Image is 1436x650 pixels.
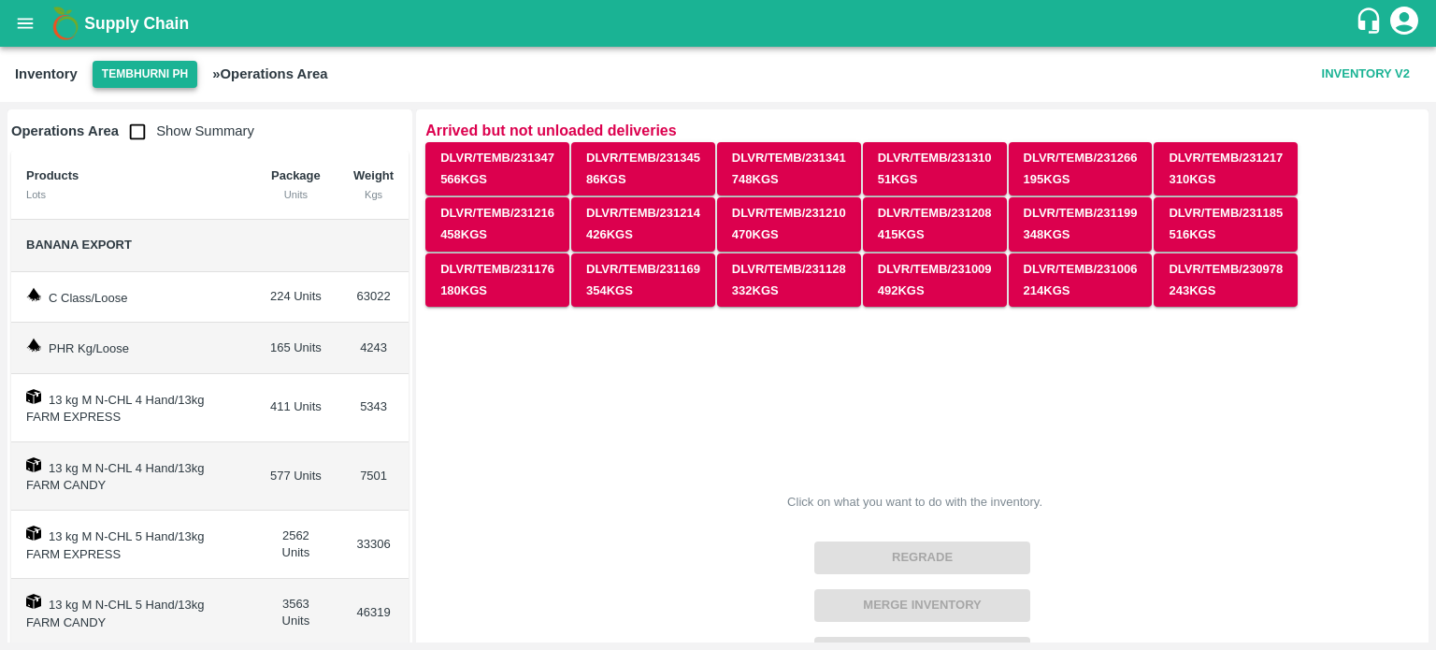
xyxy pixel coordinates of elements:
div: Lots [26,186,238,203]
img: weight [26,287,41,302]
td: 411 Units [253,374,338,442]
button: DLVR/TEMB/231266195Kgs [1009,142,1153,196]
button: DLVR/TEMB/231341748Kgs [717,142,861,196]
span: Banana Export [26,238,132,252]
button: DLVR/TEMB/231208415Kgs [863,197,1007,252]
div: Kgs [353,186,394,203]
td: C Class/Loose [11,272,253,324]
button: Inventory V2 [1314,58,1417,91]
img: weight [26,338,41,353]
div: Units [268,186,323,203]
button: DLVR/TEMB/231169354Kgs [571,253,715,308]
b: Weight [353,168,394,182]
td: 165 Units [253,323,338,374]
button: DLVR/TEMB/231009492Kgs [863,253,1007,308]
td: 63022 [338,272,409,324]
b: Operations Area [11,123,119,138]
span: Show Summary [119,123,254,138]
b: Supply Chain [84,14,189,33]
button: DLVR/TEMB/231199348Kgs [1009,197,1153,252]
button: DLVR/TEMB/23134586Kgs [571,142,715,196]
button: DLVR/TEMB/230978243Kgs [1154,253,1298,308]
td: 4243 [338,323,409,374]
td: 224 Units [253,272,338,324]
button: DLVR/TEMB/231176180Kgs [425,253,569,308]
td: 13 kg M N-CHL 5 Hand/13kg FARM CANDY [11,579,253,647]
img: box [26,594,41,609]
button: DLVR/TEMB/231006214Kgs [1009,253,1153,308]
button: Select DC [93,61,197,88]
img: box [26,389,41,404]
div: customer-support [1355,7,1387,40]
td: 577 Units [253,442,338,511]
td: 13 kg M N-CHL 4 Hand/13kg FARM CANDY [11,442,253,511]
td: 2562 Units [253,511,338,579]
td: 3563 Units [253,579,338,647]
td: 46319 [338,579,409,647]
img: box [26,526,41,541]
img: logo [47,5,84,42]
button: DLVR/TEMB/23131051Kgs [863,142,1007,196]
b: » Operations Area [212,66,327,81]
td: 5343 [338,374,409,442]
div: Click on what you want to do with the inventory. [787,493,1042,512]
button: DLVR/TEMB/231210470Kgs [717,197,861,252]
button: DLVR/TEMB/231185516Kgs [1154,197,1298,252]
b: Inventory [15,66,78,81]
td: 7501 [338,442,409,511]
td: PHR Kg/Loose [11,323,253,374]
a: Supply Chain [84,10,1355,36]
button: DLVR/TEMB/231214426Kgs [571,197,715,252]
button: DLVR/TEMB/231216458Kgs [425,197,569,252]
td: 13 kg M N-CHL 5 Hand/13kg FARM EXPRESS [11,511,253,579]
button: DLVR/TEMB/231217310Kgs [1154,142,1298,196]
div: account of current user [1387,4,1421,43]
img: box [26,457,41,472]
button: DLVR/TEMB/231347566Kgs [425,142,569,196]
p: Arrived but not unloaded deliveries [425,119,1419,142]
b: Package [271,168,321,182]
td: 13 kg M N-CHL 4 Hand/13kg FARM EXPRESS [11,374,253,442]
td: 33306 [338,511,409,579]
button: DLVR/TEMB/231128332Kgs [717,253,861,308]
button: open drawer [4,2,47,45]
b: Products [26,168,79,182]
